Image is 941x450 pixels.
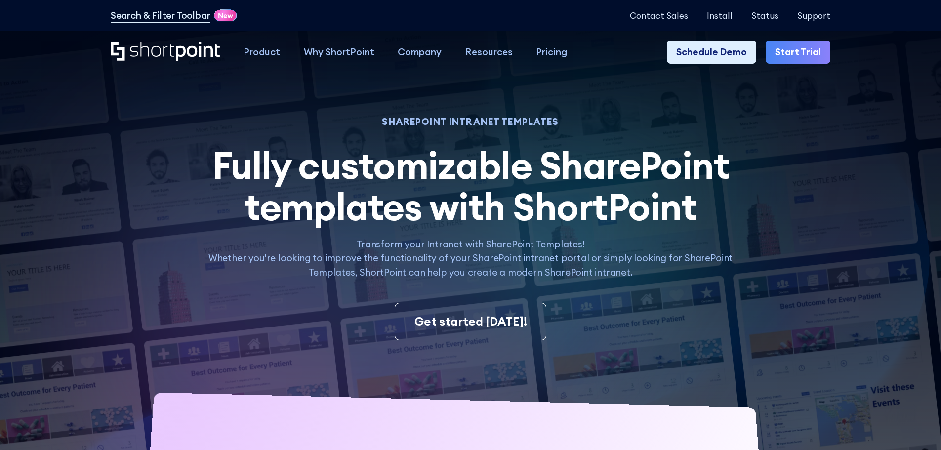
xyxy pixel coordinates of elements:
[398,45,442,59] div: Company
[292,41,386,64] a: Why ShortPoint
[195,237,745,280] p: Transform your Intranet with SharePoint Templates! Whether you're looking to improve the function...
[751,11,778,20] a: Status
[386,41,453,64] a: Company
[212,141,729,230] span: Fully customizable SharePoint templates with ShortPoint
[453,41,525,64] a: Resources
[111,8,210,23] a: Search & Filter Toolbar
[414,313,527,330] div: Get started [DATE]!
[525,41,579,64] a: Pricing
[304,45,374,59] div: Why ShortPoint
[111,42,220,62] a: Home
[667,41,756,64] a: Schedule Demo
[707,11,733,20] a: Install
[892,403,941,450] iframe: Chat Widget
[766,41,830,64] a: Start Trial
[797,11,830,20] a: Support
[465,45,513,59] div: Resources
[195,118,745,126] h1: SHAREPOINT INTRANET TEMPLATES
[244,45,280,59] div: Product
[536,45,567,59] div: Pricing
[395,303,546,340] a: Get started [DATE]!
[630,11,688,20] a: Contact Sales
[232,41,292,64] a: Product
